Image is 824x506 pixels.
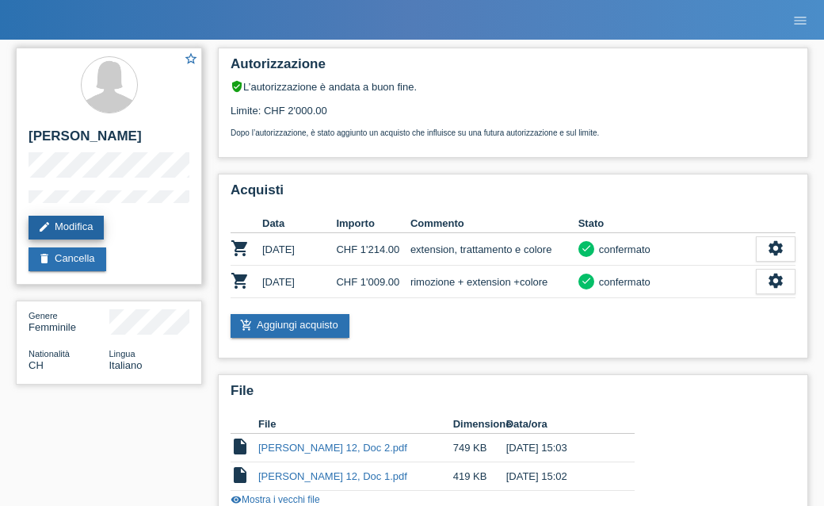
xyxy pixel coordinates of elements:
p: Dopo l’autorizzazione, è stato aggiunto un acquisto che influisce su una futura autorizzazione e ... [231,128,795,137]
i: delete [38,252,51,265]
i: add_shopping_cart [240,319,253,332]
td: [DATE] 15:03 [506,434,612,462]
i: settings [767,240,784,257]
i: check [581,275,592,286]
span: Genere [29,311,58,320]
div: Limite: CHF 2'000.00 [231,93,795,137]
a: editModifica [29,216,104,240]
i: insert_drive_file [231,466,250,485]
a: visibilityMostra i vecchi file [231,494,320,505]
div: L’autorizzazione è andata a buon fine. [231,80,795,93]
h2: [PERSON_NAME] [29,128,189,152]
td: extension, trattamento e colore [410,233,578,266]
h2: Acquisti [231,182,795,206]
td: CHF 1'009.00 [336,266,410,298]
td: 419 KB [453,462,506,491]
i: star_border [184,52,198,66]
th: Data/ora [506,415,612,434]
span: Nationalità [29,349,70,358]
span: Italiano [109,359,143,371]
i: insert_drive_file [231,437,250,456]
a: menu [784,15,816,25]
td: [DATE] 15:02 [506,462,612,491]
td: 749 KB [453,434,506,462]
a: add_shopping_cartAggiungi acquisto [231,314,349,338]
a: deleteCancella [29,247,106,271]
i: edit [38,220,51,233]
i: menu [792,13,808,29]
td: rimozione + extension +colore [410,266,578,298]
h2: File [231,383,795,407]
i: POSP00028616 [231,271,250,290]
a: [PERSON_NAME] 12, Doc 1.pdf [258,470,407,482]
th: Data [262,214,336,233]
i: verified_user [231,80,243,93]
th: Importo [336,214,410,233]
th: File [258,415,453,434]
th: Dimensione [453,415,506,434]
th: Commento [410,214,578,233]
div: confermato [594,274,650,290]
div: Femminile [29,309,109,333]
th: Stato [578,214,756,233]
td: CHF 1'214.00 [336,233,410,266]
i: visibility [231,494,242,505]
div: confermato [594,241,650,258]
h2: Autorizzazione [231,56,795,80]
td: [DATE] [262,233,336,266]
span: Svizzera [29,359,44,371]
a: [PERSON_NAME] 12, Doc 2.pdf [258,442,407,454]
a: star_border [184,52,198,68]
span: Lingua [109,349,135,358]
i: settings [767,272,784,289]
td: [DATE] [262,266,336,298]
i: POSP00012747 [231,239,250,258]
i: check [581,243,592,254]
